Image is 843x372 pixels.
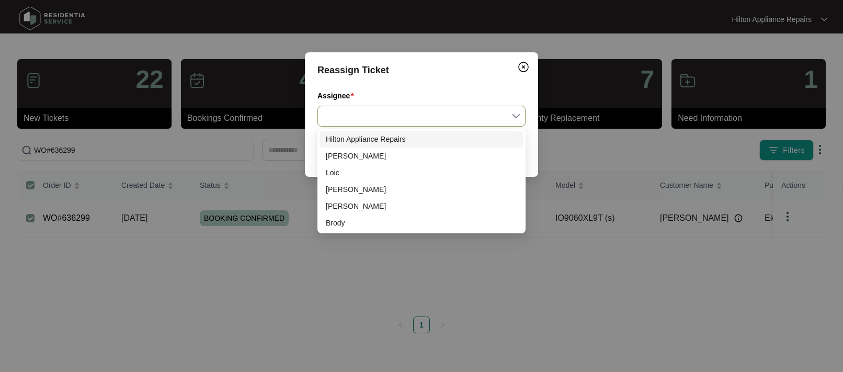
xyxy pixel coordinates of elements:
div: [PERSON_NAME] [326,150,517,162]
div: Hilton Appliance Repairs [326,133,517,145]
div: Evan [320,198,523,215]
div: Reassign Ticket [317,63,526,77]
input: Assignee [324,106,519,126]
div: Hilton Appliance Repairs [320,131,523,148]
div: [PERSON_NAME] [326,200,517,212]
label: Assignee [317,91,358,101]
button: Close [515,59,532,75]
img: closeCircle [517,61,530,73]
div: [PERSON_NAME] [326,184,517,195]
div: Brody [320,215,523,231]
div: Joel [320,181,523,198]
div: Loic [326,167,517,178]
div: Loic [320,164,523,181]
div: Brody [326,217,517,229]
div: Dean [320,148,523,164]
